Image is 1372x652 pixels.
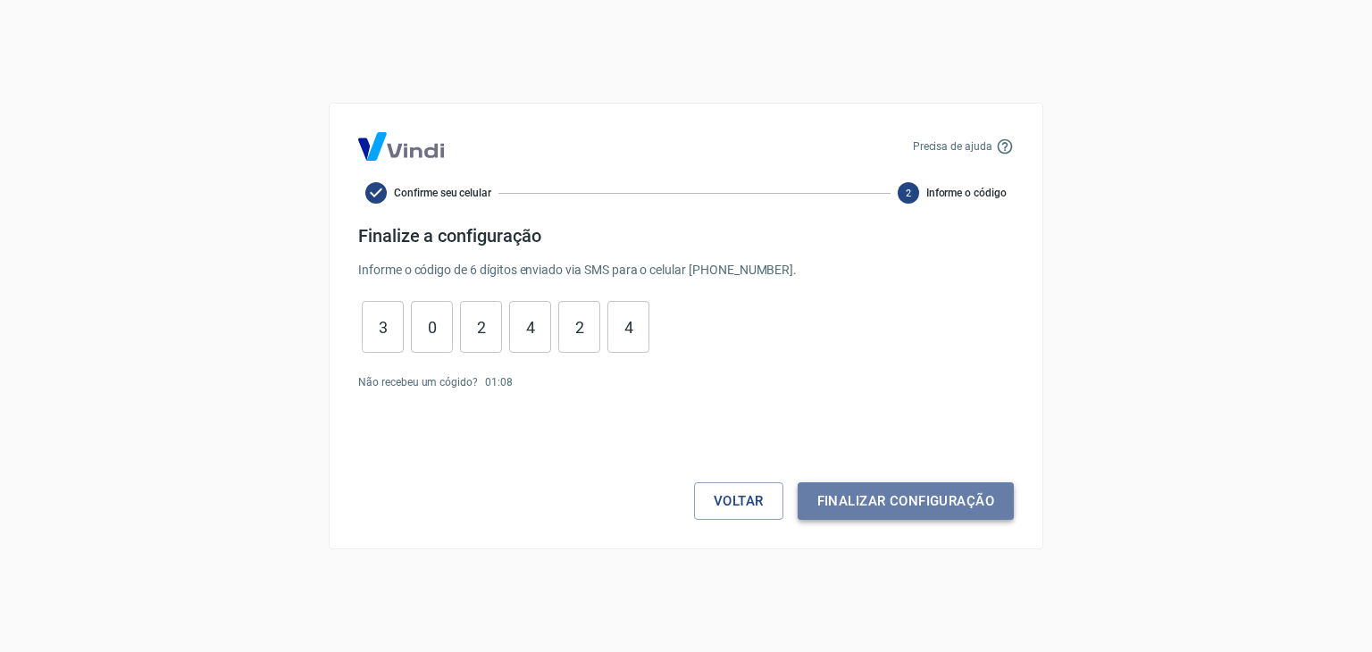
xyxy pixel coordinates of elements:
[358,132,444,161] img: Logo Vind
[913,138,992,155] p: Precisa de ajuda
[926,185,1007,201] span: Informe o código
[358,261,1014,280] p: Informe o código de 6 dígitos enviado via SMS para o celular [PHONE_NUMBER] .
[358,225,1014,247] h4: Finalize a configuração
[358,374,478,390] p: Não recebeu um cógido?
[694,482,783,520] button: Voltar
[485,374,513,390] p: 01 : 08
[798,482,1014,520] button: Finalizar configuração
[394,185,491,201] span: Confirme seu celular
[906,188,911,199] text: 2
